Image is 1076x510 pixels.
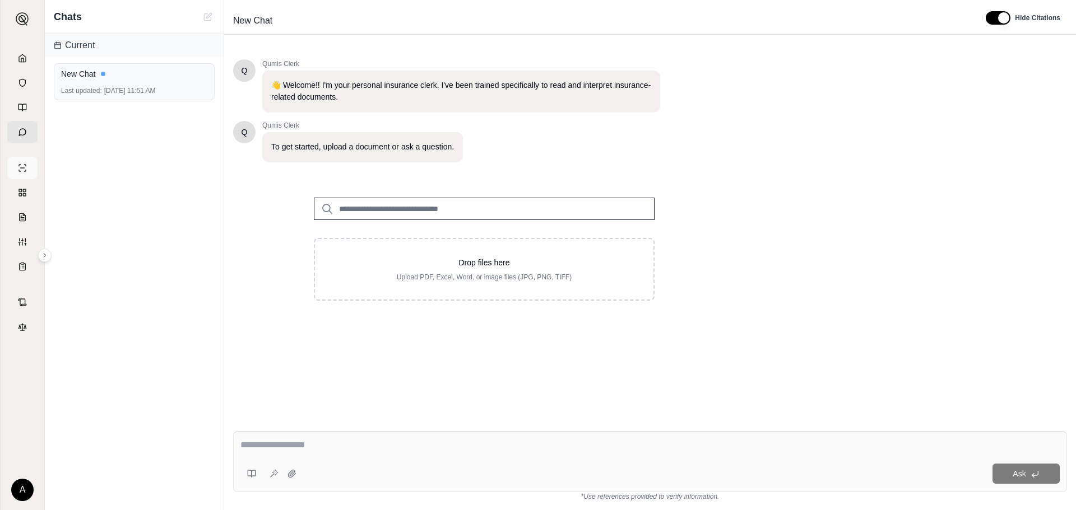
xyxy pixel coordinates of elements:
[7,157,38,179] a: Single Policy
[16,12,29,26] img: Expand sidebar
[201,10,215,24] button: New Chat
[229,12,972,30] div: Edit Title
[1015,13,1060,22] span: Hide Citations
[992,464,1060,484] button: Ask
[271,141,454,153] p: To get started, upload a document or ask a question.
[7,181,38,204] a: Policy Comparisons
[45,34,224,57] div: Current
[262,121,463,130] span: Qumis Clerk
[262,59,660,68] span: Qumis Clerk
[7,291,38,314] a: Contract Analysis
[7,231,38,253] a: Custom Report
[61,86,102,95] span: Last updated:
[7,206,38,228] a: Claim Coverage
[7,121,38,143] a: Chat
[271,79,651,103] p: 👋 Welcome!! I'm your personal insurance clerk. I've been trained specifically to read and interpr...
[7,316,38,338] a: Legal Search Engine
[229,12,277,30] span: New Chat
[7,96,38,119] a: Prompt Library
[7,72,38,94] a: Documents Vault
[242,127,248,138] span: Hello
[54,9,82,25] span: Chats
[242,65,248,76] span: Hello
[333,257,636,268] p: Drop files here
[11,8,34,30] button: Expand sidebar
[11,479,34,501] div: A
[233,492,1067,501] div: *Use references provided to verify information.
[61,68,207,79] div: New Chat
[7,255,38,278] a: Coverage Table
[1013,469,1026,478] span: Ask
[61,86,207,95] div: [DATE] 11:51 AM
[38,249,52,262] button: Expand sidebar
[333,273,636,282] p: Upload PDF, Excel, Word, or image files (JPG, PNG, TIFF)
[7,47,38,69] a: Home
